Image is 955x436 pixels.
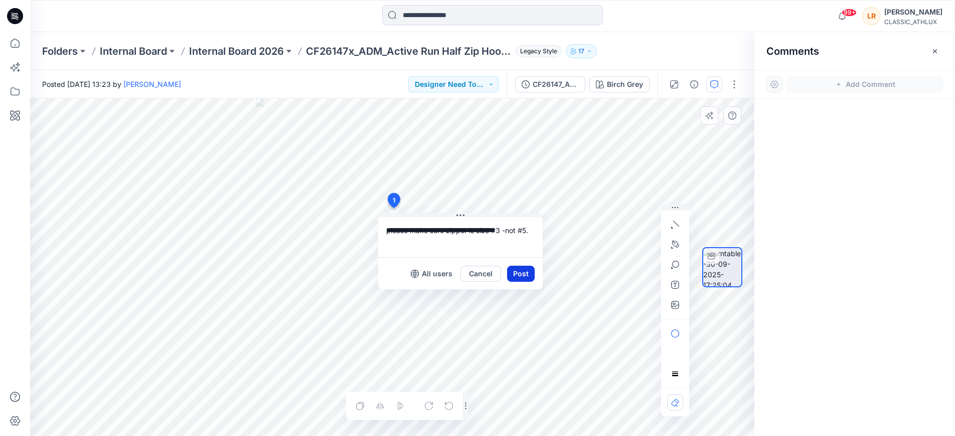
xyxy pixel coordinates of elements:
span: Legacy Style [516,45,562,57]
div: CF26147_ADM_Active Run Half Zip Hoodie [DATE] (1) [533,79,579,90]
img: turntable-30-09-2025-17:25:04 [703,248,741,286]
button: Post [507,266,535,282]
h2: Comments [766,45,819,57]
button: CF26147_ADM_Active Run Half Zip Hoodie [DATE] (1) [515,76,585,92]
div: CLASSIC_ATHLUX [884,18,942,26]
div: Birch Grey [607,79,643,90]
a: [PERSON_NAME] [123,80,181,88]
button: All users [407,266,456,282]
span: Posted [DATE] 13:23 by [42,79,181,89]
div: LR [862,7,880,25]
p: 17 [578,46,584,57]
span: 99+ [842,9,857,17]
a: Internal Board [100,44,167,58]
a: Folders [42,44,78,58]
p: CF26147x_ADM_Active Run Half Zip Hoodie [DATE] (1) [306,44,512,58]
button: Details [686,76,702,92]
p: All users [422,268,452,280]
button: Birch Grey [589,76,650,92]
button: Cancel [460,266,501,282]
button: Add Comment [786,76,943,92]
a: Internal Board 2026 [189,44,284,58]
div: [PERSON_NAME] [884,6,942,18]
span: 1 [393,196,395,205]
button: 17 [566,44,597,58]
button: Legacy Style [512,44,562,58]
